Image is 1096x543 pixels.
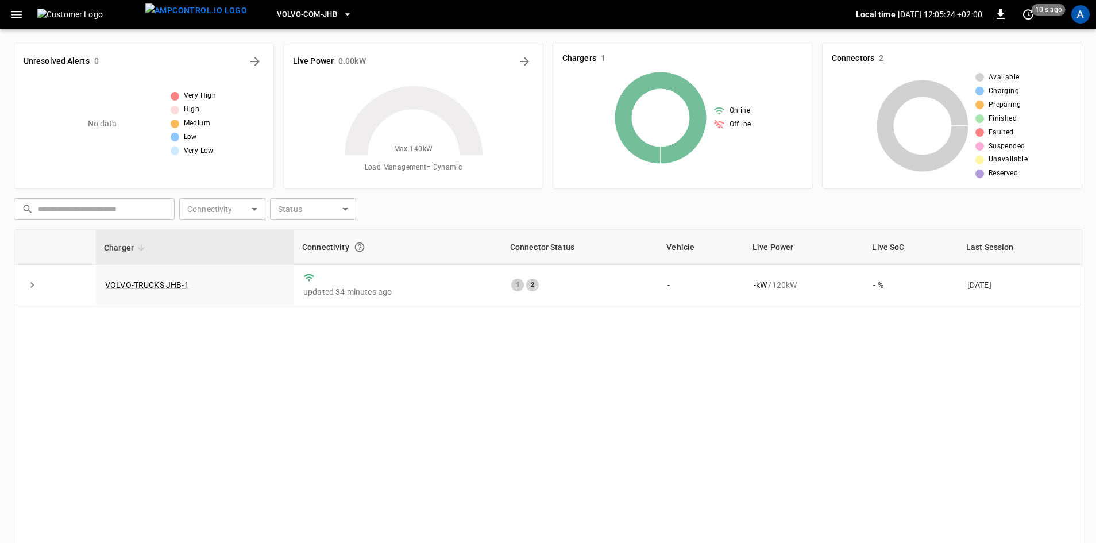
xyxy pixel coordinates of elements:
th: Vehicle [658,230,744,265]
span: Medium [184,118,210,129]
button: Connection between the charger and our software. [349,237,370,257]
td: - % [864,265,958,305]
span: Suspended [989,141,1025,152]
span: Volvo-com-JHB [277,8,337,21]
button: expand row [24,276,41,294]
span: Very High [184,90,217,102]
span: Preparing [989,99,1021,111]
span: Charger [104,241,149,255]
img: ampcontrol.io logo [145,3,247,18]
span: Load Management = Dynamic [365,162,462,174]
span: Charging [989,86,1019,97]
span: Unavailable [989,154,1028,165]
a: VOLVO-TRUCKS JHB-1 [105,280,189,290]
div: 1 [511,279,524,291]
img: Customer Logo [37,9,141,20]
p: - kW [754,279,767,291]
button: Energy Overview [515,52,534,71]
span: High [184,104,200,115]
p: No data [88,118,117,130]
span: 10 s ago [1032,4,1066,16]
button: All Alerts [246,52,264,71]
span: Very Low [184,145,214,157]
td: [DATE] [958,265,1082,305]
h6: 1 [601,52,605,65]
h6: Connectors [832,52,874,65]
th: Live SoC [864,230,958,265]
span: Faulted [989,127,1014,138]
h6: Chargers [562,52,596,65]
span: Max. 140 kW [394,144,433,155]
p: updated 34 minutes ago [303,286,493,298]
th: Last Session [958,230,1082,265]
td: - [658,265,744,305]
div: / 120 kW [754,279,855,291]
button: Volvo-com-JHB [272,3,357,26]
th: Live Power [744,230,864,265]
h6: 0 [94,55,99,68]
th: Connector Status [502,230,659,265]
span: Finished [989,113,1017,125]
span: Reserved [989,168,1018,179]
p: Local time [856,9,896,20]
button: set refresh interval [1019,5,1037,24]
div: 2 [526,279,539,291]
h6: 2 [879,52,883,65]
span: Online [730,105,750,117]
div: Connectivity [302,237,494,257]
h6: 0.00 kW [338,55,366,68]
h6: Unresolved Alerts [24,55,90,68]
div: profile-icon [1071,5,1090,24]
span: Available [989,72,1020,83]
span: Low [184,132,197,143]
p: [DATE] 12:05:24 +02:00 [898,9,982,20]
span: Offline [730,119,751,130]
h6: Live Power [293,55,334,68]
